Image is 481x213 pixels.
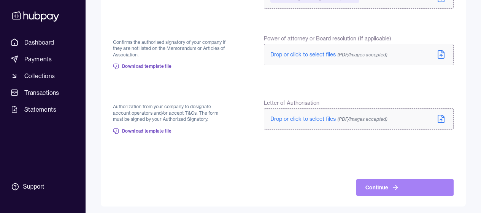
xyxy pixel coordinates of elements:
a: Statements [8,102,78,116]
span: Statements [24,105,56,114]
span: Power of attorney or Board resolution (If applicable) [264,35,391,42]
span: Transactions [24,88,59,97]
span: Drop or click to select files [270,115,387,122]
span: Drop or click to select files [270,51,387,58]
a: Dashboard [8,35,78,49]
span: Download template file [122,128,172,134]
a: Support [8,179,78,195]
a: Collections [8,69,78,83]
a: Download template file [113,58,172,75]
span: Dashboard [24,38,54,47]
span: Download template file [122,63,172,69]
span: (PDF/Images accepted) [337,52,387,58]
span: Collections [24,71,55,80]
a: Download template file [113,123,172,139]
span: Letter of Authorisation [264,99,319,107]
span: (PDF/Images accepted) [337,116,387,122]
a: Payments [8,52,78,66]
button: Continue [356,179,454,196]
div: Support [23,183,44,191]
a: Transactions [8,86,78,99]
span: Payments [24,54,52,64]
p: Confirms the authorised signatory of your company if they are not listed on the Memorandum or Art... [113,39,227,58]
p: Authorization from your company to designate account operators and/or accept T&Cs. The form must ... [113,104,227,123]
